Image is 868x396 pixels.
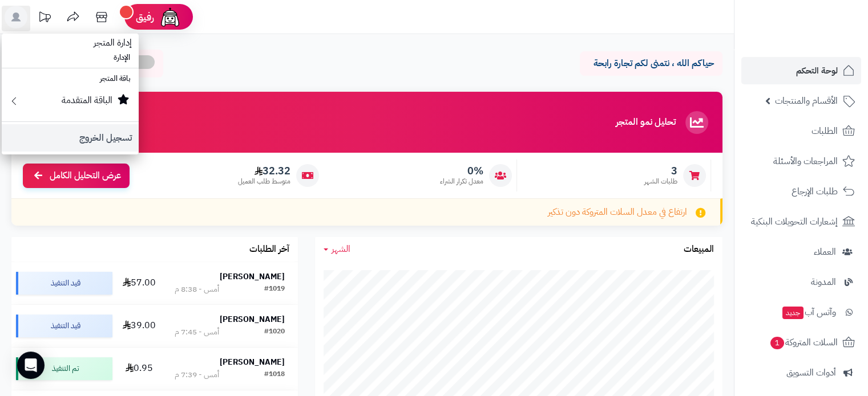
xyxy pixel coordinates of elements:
[814,244,836,260] span: العملاء
[2,71,139,87] li: باقة المتجر
[2,87,139,119] a: الباقة المتقدمة
[741,329,861,356] a: السلات المتروكة1
[741,208,861,235] a: إشعارات التحويلات البنكية
[2,124,139,152] a: تسجيل الخروج
[136,10,154,24] span: رفيق
[741,148,861,175] a: المراجعات والأسئلة
[811,274,836,290] span: المدونة
[751,214,838,230] span: إشعارات التحويلات البنكية
[644,177,677,186] span: طلبات الشهر
[220,356,285,368] strong: [PERSON_NAME]
[30,6,59,31] a: تحديثات المنصة
[17,352,45,379] div: Open Intercom Messenger
[117,348,162,390] td: 0.95
[781,304,836,320] span: وآتس آب
[264,369,285,381] div: #1018
[769,334,838,350] span: السلات المتروكة
[238,165,290,177] span: 32.32
[741,238,861,266] a: العملاء
[87,29,139,56] span: إدارة المتجر
[238,177,290,186] span: متوسط طلب العميل
[16,272,112,295] div: قيد التنفيذ
[741,57,861,84] a: لوحة التحكم
[249,244,289,255] h3: آخر الطلبات
[812,123,838,139] span: الطلبات
[332,242,350,256] span: الشهر
[440,177,483,186] span: معدل تكرار الشراء
[792,183,838,199] span: طلبات الإرجاع
[50,169,121,182] span: عرض التحليل الكامل
[588,57,714,70] p: حياكم الله ، نتمنى لكم تجارة رابحة
[159,6,181,28] img: ai-face.png
[741,178,861,205] a: طلبات الإرجاع
[782,307,804,319] span: جديد
[2,50,139,66] li: الإدارة
[644,165,677,177] span: 3
[264,326,285,338] div: #1020
[175,326,219,338] div: أمس - 7:45 م
[16,357,112,380] div: تم التنفيذ
[324,243,350,256] a: الشهر
[796,63,838,79] span: لوحة التحكم
[741,359,861,386] a: أدوات التسويق
[175,284,219,295] div: أمس - 8:38 م
[786,365,836,381] span: أدوات التسويق
[117,262,162,304] td: 57.00
[175,369,219,381] div: أمس - 7:39 م
[264,284,285,295] div: #1019
[117,305,162,347] td: 39.00
[775,93,838,109] span: الأقسام والمنتجات
[684,244,714,255] h3: المبيعات
[16,315,112,337] div: قيد التنفيذ
[741,117,861,145] a: الطلبات
[440,165,483,177] span: 0%
[773,153,838,169] span: المراجعات والأسئلة
[23,164,130,188] a: عرض التحليل الكامل
[62,93,112,107] small: الباقة المتقدمة
[220,271,285,283] strong: [PERSON_NAME]
[220,313,285,325] strong: [PERSON_NAME]
[741,268,861,296] a: المدونة
[548,206,687,219] span: ارتفاع في معدل السلات المتروكة دون تذكير
[616,117,676,128] h3: تحليل نمو المتجر
[741,299,861,326] a: وآتس آبجديد
[770,337,784,349] span: 1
